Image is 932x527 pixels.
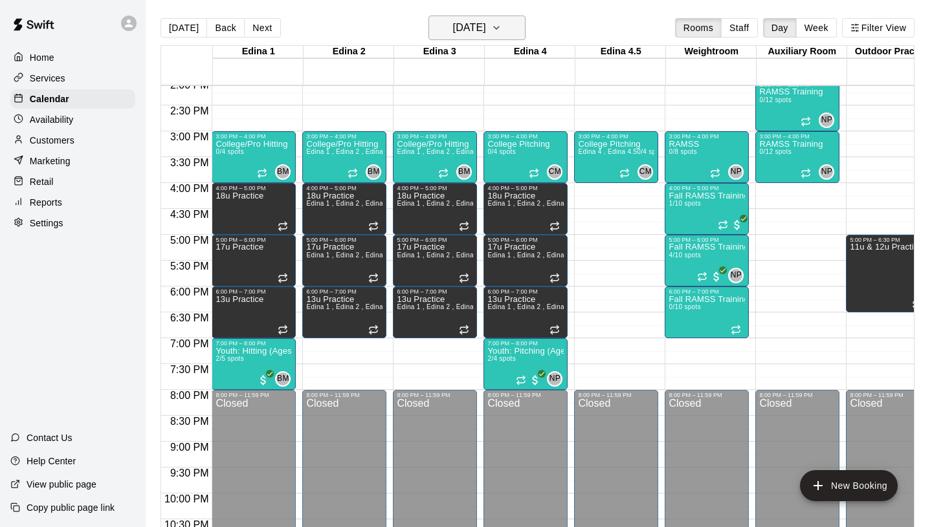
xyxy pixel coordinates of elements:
[824,164,834,180] span: Nick Pinkelman
[393,286,477,338] div: 6:00 PM – 7:00 PM: 13u Practice
[487,200,599,207] span: Edina 1 , Edina 2 , Edina 3 , Edina 4
[759,133,836,140] div: 3:00 PM – 4:00 PM
[578,133,654,140] div: 3:00 PM – 4:00 PM
[842,18,915,38] button: Filter View
[167,261,212,272] span: 5:30 PM
[578,392,654,398] div: 8:00 PM – 11:59 PM
[483,183,568,235] div: 4:00 PM – 5:00 PM: 18u Practice
[547,371,562,387] div: Nick Pinkelman
[278,273,288,283] span: Recurring event
[483,235,568,286] div: 5:00 PM – 6:00 PM: 17u Practice
[456,164,472,180] div: Brett Milazzo
[487,148,516,155] span: 0/4 spots filled
[167,312,212,323] span: 6:30 PM
[30,134,74,147] p: Customers
[161,493,212,504] span: 10:00 PM
[27,455,76,468] p: Help Center
[728,164,744,180] div: Nick Pinkelman
[244,18,280,38] button: Next
[461,164,472,180] span: Brett Milazzo
[302,286,386,338] div: 6:00 PM – 7:00 PM: 13u Practice
[397,133,473,140] div: 3:00 PM – 4:00 PM
[516,375,526,385] span: Recurring event
[669,148,697,155] span: 0/8 spots filled
[483,338,568,390] div: 7:00 PM – 8:00 PM: Youth: Pitching (Ages 9U-13U)
[755,80,839,131] div: 2:00 PM – 3:00 PM: RAMSS Training
[368,166,380,178] span: BM
[638,164,653,180] div: Cade Marsolek
[529,374,542,387] span: All customers have paid
[755,131,839,183] div: 3:00 PM – 4:00 PM: RAMSS Training
[619,168,630,178] span: Recurring event
[697,272,707,282] span: Recurring event
[485,46,575,58] div: Edina 4
[846,235,930,312] div: 5:00 PM – 6:30 PM: 11u & 12u Practice
[731,269,742,282] span: NP
[368,273,379,283] span: Recurring event
[821,114,832,127] span: NP
[850,237,926,243] div: 5:00 PM – 6:30 PM
[167,442,212,453] span: 9:00 PM
[368,221,379,231] span: Recurring event
[167,105,212,116] span: 2:30 PM
[167,183,212,194] span: 4:00 PM
[487,392,564,398] div: 8:00 PM – 11:59 PM
[453,19,486,37] h6: [DATE]
[27,501,115,514] p: Copy public page link
[487,252,599,259] span: Edina 1 , Edina 2 , Edina 3 , Edina 4
[552,164,562,180] span: Cade Marsolek
[796,18,837,38] button: Week
[348,168,358,178] span: Recurring event
[216,355,244,362] span: 2/5 spots filled
[30,72,65,85] p: Services
[167,235,212,246] span: 5:00 PM
[216,185,292,191] div: 4:00 PM – 5:00 PM
[167,209,212,220] span: 4:30 PM
[393,131,477,183] div: 3:00 PM – 4:00 PM: College/Pro Hitting
[216,288,292,295] div: 6:00 PM – 7:00 PM
[212,235,296,286] div: 5:00 PM – 6:00 PM: 17u Practice
[819,113,834,128] div: Nick Pinkelman
[459,221,469,231] span: Recurring event
[167,390,212,401] span: 8:00 PM
[733,164,744,180] span: Nick Pinkelman
[257,168,267,178] span: Recurring event
[552,371,562,387] span: Nick Pinkelman
[10,213,135,233] a: Settings
[306,185,383,191] div: 4:00 PM – 5:00 PM
[759,392,836,398] div: 8:00 PM – 11:59 PM
[912,299,922,309] span: Recurring event
[487,237,564,243] div: 5:00 PM – 6:00 PM
[393,183,477,235] div: 4:00 PM – 5:00 PM: 18u Practice
[438,168,449,178] span: Recurring event
[278,325,288,335] span: Recurring event
[280,371,291,387] span: Brett Milazzo
[397,252,509,259] span: Edina 1 , Edina 2 , Edina 3 , Edina 4
[721,18,758,38] button: Staff
[10,172,135,191] a: Retail
[275,371,291,387] div: Brett Milazzo
[487,303,599,310] span: Edina 1 , Edina 2 , Edina 3 , Edina 4
[549,221,560,231] span: Recurring event
[167,416,212,427] span: 8:30 PM
[216,237,292,243] div: 5:00 PM – 6:00 PM
[547,164,562,180] div: Cade Marsolek
[397,200,509,207] span: Edina 1 , Edina 2 , Edina 3 , Edina 4
[277,372,289,385] span: BM
[759,96,791,103] span: 0/12 spots filled
[10,89,135,109] a: Calendar
[167,157,212,168] span: 3:30 PM
[669,303,700,310] span: 0/10 spots filled
[212,131,296,183] div: 3:00 PM – 4:00 PM: College/Pro Hitting
[30,196,62,209] p: Reports
[161,18,207,38] button: [DATE]
[275,164,291,180] div: Brett Milazzo
[669,392,745,398] div: 8:00 PM – 11:59 PM
[639,166,652,178] span: CM
[757,46,847,58] div: Auxiliary Room
[669,133,745,140] div: 3:00 PM – 4:00 PM
[30,51,54,64] p: Home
